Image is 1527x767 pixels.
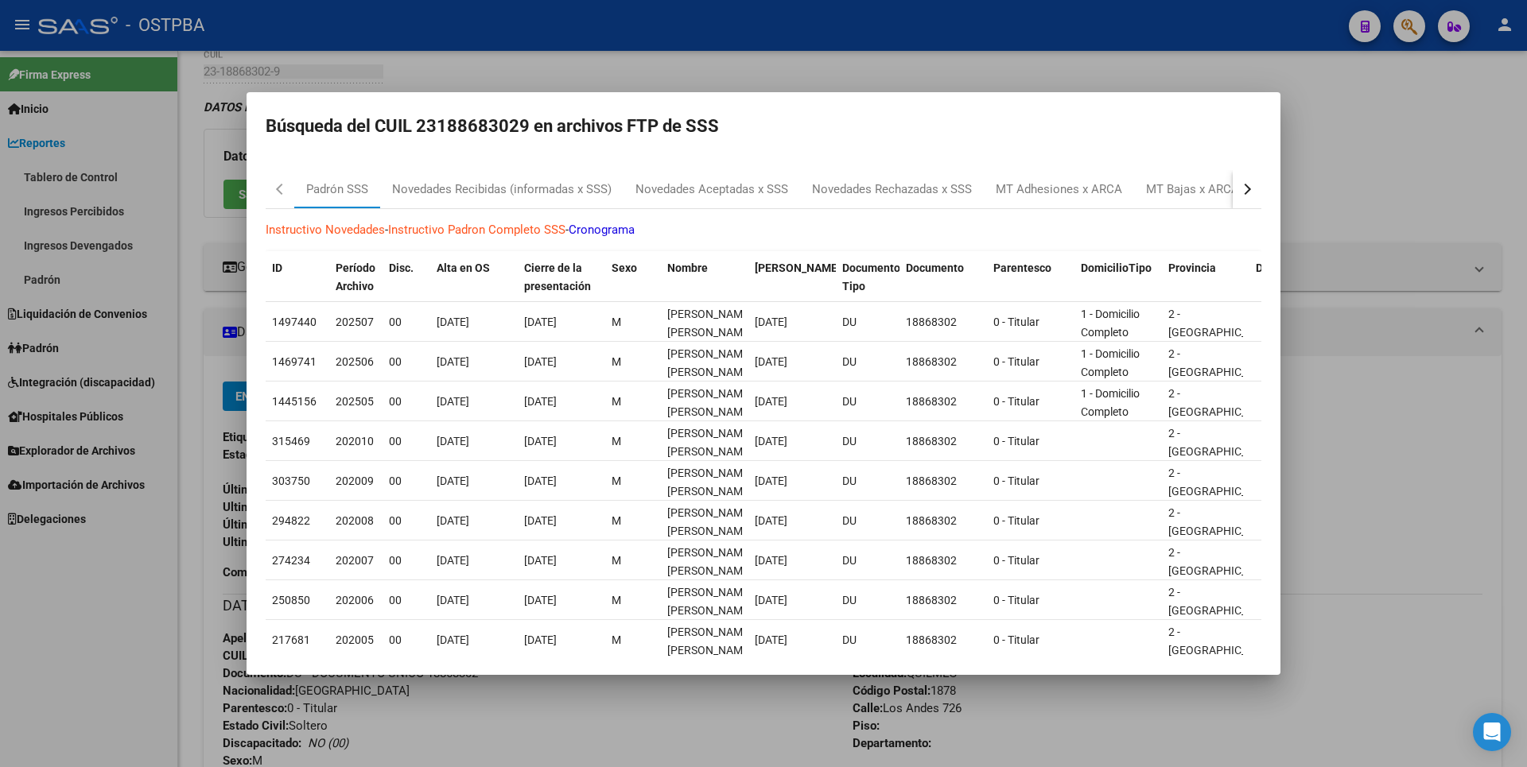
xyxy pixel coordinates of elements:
[524,475,557,487] span: [DATE]
[1168,546,1276,577] span: 2 - [GEOGRAPHIC_DATA]
[272,261,282,274] span: ID
[755,261,844,274] span: [PERSON_NAME].
[336,435,374,447] span: 202010
[667,427,752,458] span: SANCHE JOSE LUIS
[755,475,787,487] span: [DATE]
[329,251,383,304] datatable-header-cell: Período Archivo
[612,475,621,487] span: M
[1168,626,1276,657] span: 2 - [GEOGRAPHIC_DATA]
[389,353,424,371] div: 00
[993,554,1039,567] span: 0 - Titular
[906,393,981,411] div: 18868302
[272,395,317,408] span: 1445156
[899,251,987,304] datatable-header-cell: Documento
[336,395,374,408] span: 202505
[906,552,981,570] div: 18868302
[842,353,893,371] div: DU
[272,316,317,328] span: 1497440
[661,251,748,304] datatable-header-cell: Nombre
[524,554,557,567] span: [DATE]
[635,180,788,199] div: Novedades Aceptadas x SSS
[524,261,591,292] span: Cierre de la presentación
[612,594,621,606] span: M
[1168,387,1276,418] span: 2 - [GEOGRAPHIC_DATA]
[392,180,612,199] div: Novedades Recibidas (informadas x SSS)
[272,435,310,447] span: 315469
[1256,261,1329,274] span: Departamento
[755,355,787,368] span: [DATE]
[437,554,469,567] span: [DATE]
[755,435,787,447] span: [DATE]
[437,633,469,646] span: [DATE]
[569,223,635,237] a: Cronograma
[524,435,557,447] span: [DATE]
[430,251,518,304] datatable-header-cell: Alta en OS
[524,594,557,606] span: [DATE]
[906,432,981,451] div: 18868302
[987,251,1074,304] datatable-header-cell: Parentesco
[993,316,1039,328] span: 0 - Titular
[437,594,469,606] span: [DATE]
[336,633,374,646] span: 202005
[667,261,708,274] span: Nombre
[755,395,787,408] span: [DATE]
[1168,586,1276,617] span: 2 - [GEOGRAPHIC_DATA]
[1168,261,1216,274] span: Provincia
[612,514,621,527] span: M
[1162,251,1249,304] datatable-header-cell: Provincia
[1473,713,1511,751] div: Open Intercom Messenger
[437,395,469,408] span: [DATE]
[389,631,424,649] div: 00
[906,591,981,610] div: 18868302
[667,546,752,577] span: SANCHE JOSE LUIS
[667,506,752,537] span: SANCHE JOSE LUIS
[306,180,368,199] div: Padrón SSS
[1081,261,1152,274] span: DomicilioTipo
[667,308,752,339] span: SANCHE JOSE LUIS
[1081,347,1140,378] span: 1 - Domicilio Completo
[667,387,752,418] span: SANCHE JOSE LUIS
[336,475,374,487] span: 202009
[524,395,557,408] span: [DATE]
[266,111,1261,141] h2: Búsqueda del CUIL 23188683029 en archivos FTP de SSS
[272,633,310,646] span: 217681
[667,626,752,657] span: SANCHE JOSE LUIS
[612,395,621,408] span: M
[1168,308,1276,339] span: 2 - [GEOGRAPHIC_DATA]
[812,180,972,199] div: Novedades Rechazadas x SSS
[389,313,424,331] div: 00
[842,472,893,490] div: DU
[748,251,836,304] datatable-header-cell: Fecha Nac.
[524,355,557,368] span: [DATE]
[755,633,787,646] span: [DATE]
[437,316,469,328] span: [DATE]
[612,554,621,567] span: M
[336,594,374,606] span: 202006
[842,512,893,530] div: DU
[993,435,1039,447] span: 0 - Titular
[906,353,981,371] div: 18868302
[336,355,374,368] span: 202506
[272,554,310,567] span: 274234
[667,586,752,617] span: SANCHE JOSE LUIS
[842,591,893,610] div: DU
[389,261,414,274] span: Disc.
[1168,506,1276,537] span: 2 - [GEOGRAPHIC_DATA]
[524,633,557,646] span: [DATE]
[336,514,374,527] span: 202008
[667,467,752,498] span: SANCHE JOSE LUIS
[272,355,317,368] span: 1469741
[906,313,981,331] div: 18868302
[388,223,565,237] a: Instructivo Padron Completo SSS
[518,251,605,304] datatable-header-cell: Cierre de la presentación
[266,223,385,237] a: Instructivo Novedades
[389,591,424,610] div: 00
[1168,467,1276,498] span: 2 - [GEOGRAPHIC_DATA]
[842,393,893,411] div: DU
[336,554,374,567] span: 202007
[612,316,621,328] span: M
[437,475,469,487] span: [DATE]
[272,594,310,606] span: 250850
[612,355,621,368] span: M
[755,554,787,567] span: [DATE]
